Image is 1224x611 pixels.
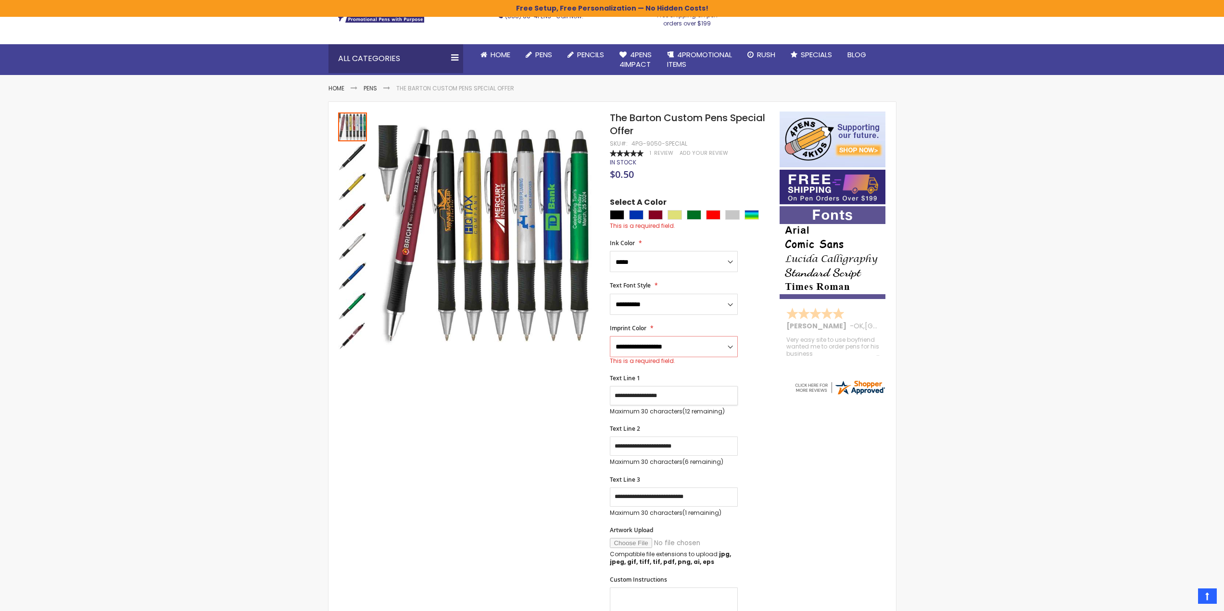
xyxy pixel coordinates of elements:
[338,262,367,290] img: The Barton Custom Pens Special Offer
[780,206,885,299] img: font-personalization-examples
[740,44,783,65] a: Rush
[338,112,368,141] div: The Barton Custom Pens Special Offer
[783,44,840,65] a: Specials
[610,281,651,289] span: Text Font Style
[610,159,636,166] div: Availability
[610,509,738,517] p: Maximum 30 characters
[610,458,738,466] p: Maximum 30 characters
[338,141,368,171] div: The Barton Custom Pens Special Offer
[854,321,863,331] span: OK
[338,172,367,201] img: The Barton Custom Pens Special Offer
[682,458,723,466] span: (6 remaining)
[680,150,728,157] a: Add Your Review
[619,50,652,69] span: 4Pens 4impact
[725,210,740,220] div: Silver
[786,321,850,331] span: [PERSON_NAME]
[682,509,721,517] span: (1 remaining)
[610,374,640,382] span: Text Line 1
[757,50,775,60] span: Rush
[610,475,640,484] span: Text Line 3
[610,111,765,137] span: The Barton Custom Pens Special Offer
[629,210,644,220] div: Blue
[473,44,518,65] a: Home
[610,550,738,566] p: Compatible file extensions to upload:
[847,50,866,60] span: Blog
[780,170,885,204] img: Free shipping on orders over $199
[610,158,636,166] span: In stock
[338,261,368,290] div: The Barton Custom Pens Special Offer
[518,44,560,65] a: Pens
[840,44,874,65] a: Blog
[706,210,720,220] div: Red
[687,210,701,220] div: Green
[648,210,663,220] div: Burgundy
[338,232,367,261] img: The Barton Custom Pens Special Offer
[801,50,832,60] span: Specials
[610,210,624,220] div: Black
[744,210,759,220] div: Assorted
[338,291,367,320] img: The Barton Custom Pens Special Offer
[560,44,612,65] a: Pencils
[780,112,885,167] img: 4pens 4 kids
[610,139,628,148] strong: SKU
[682,407,725,415] span: (12 remaining)
[794,379,886,396] img: 4pens.com widget logo
[535,50,552,60] span: Pens
[378,125,597,345] img: The Barton Custom Pens Special Offer
[610,526,653,534] span: Artwork Upload
[610,424,640,433] span: Text Line 2
[338,201,368,231] div: The Barton Custom Pens Special Offer
[794,390,886,398] a: 4pens.com certificate URL
[338,290,368,320] div: The Barton Custom Pens Special Offer
[364,84,377,92] a: Pens
[610,408,738,415] p: Maximum 30 characters
[612,44,659,75] a: 4Pens4impact
[610,357,738,365] div: This is a required field.
[786,337,880,357] div: Very easy site to use boyfriend wanted me to order pens for his business
[338,320,367,350] div: The Barton Custom Pens Special Offer
[396,85,514,92] li: The Barton Custom Pens Special Offer
[610,239,635,247] span: Ink Color
[610,222,770,230] div: This is a required field.
[491,50,510,60] span: Home
[610,575,667,584] span: Custom Instructions
[631,140,687,148] div: 4PG-9050-SPECIAL
[338,202,367,231] img: The Barton Custom Pens Special Offer
[610,324,646,332] span: Imprint Color
[668,210,682,220] div: Gold
[610,168,634,181] span: $0.50
[338,231,368,261] div: The Barton Custom Pens Special Offer
[328,44,463,73] div: All Categories
[328,84,344,92] a: Home
[338,321,367,350] img: The Barton Custom Pens Special Offer
[650,150,675,157] a: 1 Review
[850,321,935,331] span: - ,
[654,150,673,157] span: Review
[647,8,728,27] div: Free shipping on pen orders over $199
[667,50,732,69] span: 4PROMOTIONAL ITEMS
[610,150,644,157] div: 100%
[865,321,935,331] span: [GEOGRAPHIC_DATA]
[577,50,604,60] span: Pencils
[650,150,651,157] span: 1
[338,142,367,171] img: The Barton Custom Pens Special Offer
[659,44,740,75] a: 4PROMOTIONALITEMS
[610,197,667,210] span: Select A Color
[610,550,731,566] strong: jpg, jpeg, gif, tiff, tif, pdf, png, ai, eps
[338,171,368,201] div: The Barton Custom Pens Special Offer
